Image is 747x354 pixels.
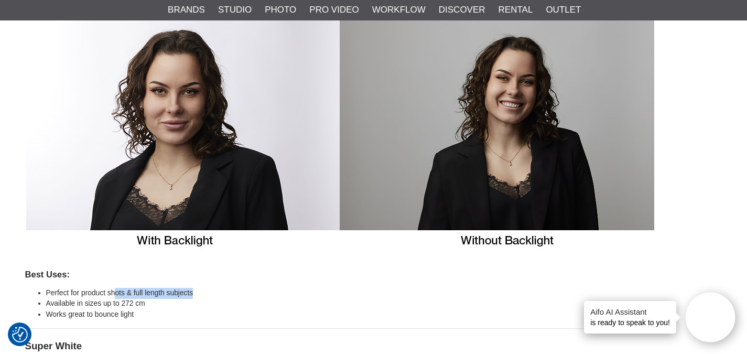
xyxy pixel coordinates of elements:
a: Brands [168,3,205,17]
button: Consent Preferences [12,325,28,344]
a: Pro Video [309,3,359,17]
a: Studio [218,3,252,17]
a: Outlet [546,3,581,17]
a: Discover [439,3,485,17]
a: Photo [265,3,296,17]
a: Workflow [372,3,426,17]
img: Revisit consent button [12,327,28,342]
li: Works great to bounce light [46,309,654,320]
h3: Super White [25,339,654,353]
li: Perfect for product shots & full length subjects [46,288,654,299]
h4: Aifo AI Assistant [590,306,670,317]
h4: Best Uses: [25,269,654,281]
li: Available in sizes up to 272 cm [46,298,654,309]
img: Colorama Arctic White - Sample pictures [25,20,654,251]
a: Rental [499,3,533,17]
div: is ready to speak to you! [584,301,676,334]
